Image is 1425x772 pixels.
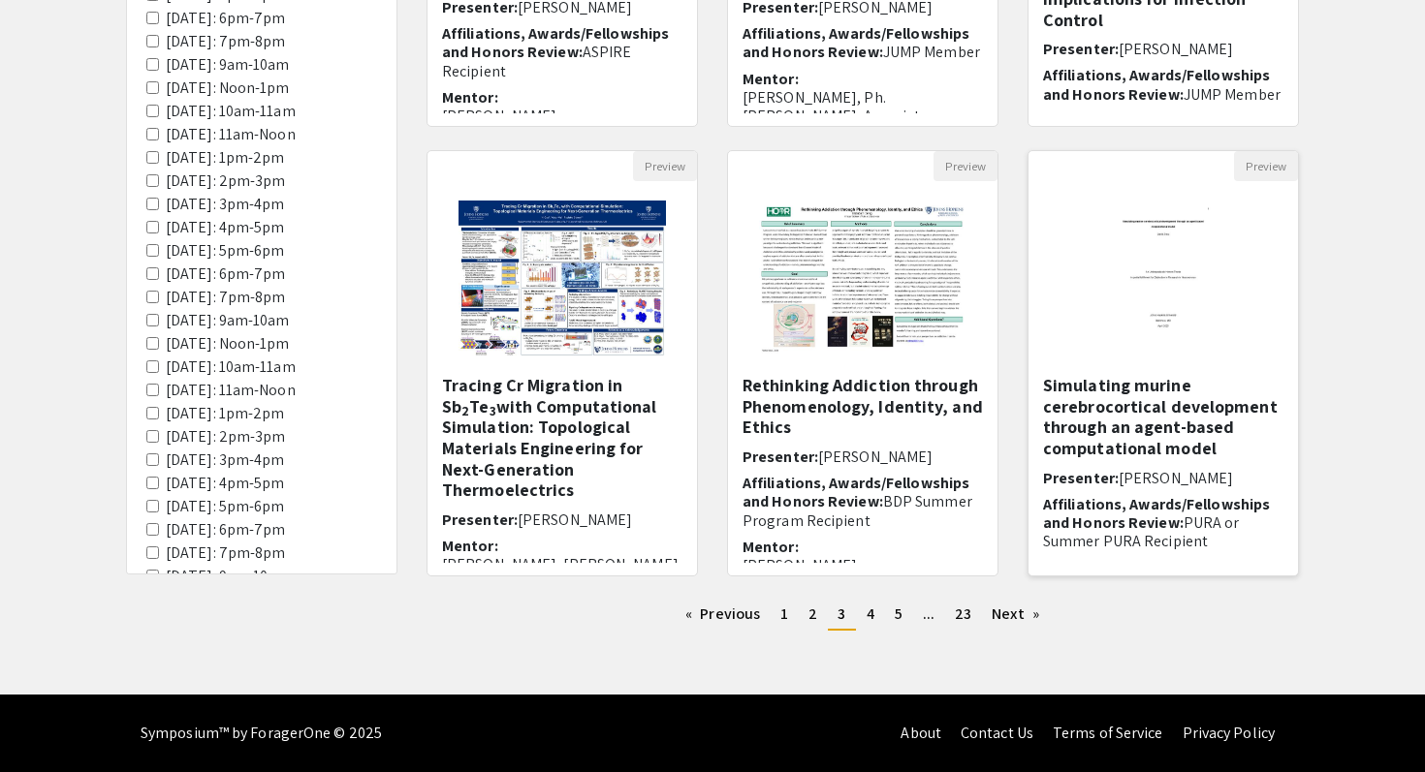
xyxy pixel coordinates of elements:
p: [PERSON_NAME], [PERSON_NAME] [442,555,682,573]
h6: Presenter: [442,510,682,529]
div: Open Presentation <p><span style="background-color: transparent; color: rgb(0, 0, 0);">Tracing Cr... [427,150,698,576]
label: [DATE]: 9am-10am [166,565,290,588]
label: [DATE]: 1pm-2pm [166,146,285,170]
label: [DATE]: 5pm-6pm [166,495,285,518]
img: <p><span style="background-color: transparent; color: rgb(0, 0, 0);">Tracing Cr Migration in Sb</... [439,181,684,375]
span: Mentor: [1043,557,1099,577]
p: [PERSON_NAME], Ph.[PERSON_NAME], Associate Professor, Department of Biology, [PERSON_NAME][GEOGRA... [743,88,983,200]
a: Privacy Policy [1183,723,1275,743]
span: Mentor: [743,69,799,89]
span: Affiliations, Awards/Fellowships and Honors Review: [1043,494,1270,533]
span: 3 [838,603,845,624]
span: JUMP Member [883,42,980,62]
span: [PERSON_NAME] [818,447,933,467]
label: [DATE]: 5pm-6pm [166,239,285,262]
span: Mentor: [743,537,799,557]
span: 1 [780,603,788,624]
label: [DATE]: 4pm-5pm [166,472,285,495]
span: [PERSON_NAME] [518,510,632,530]
span: 4 [867,603,874,624]
span: Affiliations, Awards/Fellowships and Honors Review: [743,473,969,511]
label: [DATE]: Noon-1pm [166,77,290,100]
h6: Presenter: [743,448,983,466]
label: [DATE]: 3pm-4pm [166,193,285,216]
a: Terms of Service [1053,723,1163,743]
h5: Tracing Cr Migration in Sb Te with Computational Simulation: Topological Materials Engineering fo... [442,375,682,501]
span: ... [923,603,934,624]
span: Mentor: [1043,110,1099,131]
button: Preview [633,151,697,181]
span: JUMP Member [1184,84,1281,105]
sub: 2 [461,402,469,419]
h5: Simulating murine cerebrocortical development through an agent-based computational model [1043,375,1283,458]
label: [DATE]: 6pm-7pm [166,7,286,30]
label: [DATE]: 9am-10am [166,309,290,332]
a: Next page [982,600,1049,629]
span: PURA or Summer PURA Recipient [1043,512,1240,551]
img: <p>Simulating murine cerebrocortical development through an agent-based computational model</p> [1084,181,1243,375]
img: <p><strong>Rethinking Addiction through Phenomenology, Identity, and Ethics</strong></p> [740,181,985,375]
p: [PERSON_NAME] [442,107,682,125]
span: Mentor: [442,87,498,108]
label: [DATE]: 10am-11am [166,355,296,379]
label: [DATE]: Noon-1pm [166,332,290,355]
span: Mentor: [442,536,498,556]
button: Preview [934,151,997,181]
span: 23 [955,603,971,624]
h6: Presenter: [1043,469,1283,487]
div: Open Presentation <p><strong>Rethinking Addiction through Phenomenology, Identity, and Ethics</st... [727,150,998,576]
h5: Rethinking Addiction through Phenomenology, Identity, and Ethics [743,375,983,438]
a: Previous page [676,600,770,629]
label: [DATE]: 6pm-7pm [166,518,286,541]
label: [DATE]: 2pm-3pm [166,425,286,448]
label: [DATE]: 3pm-4pm [166,448,285,472]
span: Affiliations, Awards/Fellowships and Honors Review: [743,23,969,62]
label: [DATE]: 7pm-8pm [166,541,286,565]
label: [DATE]: 10am-11am [166,100,296,123]
div: Open Presentation <p>Simulating murine cerebrocortical development through an agent-based computa... [1028,150,1299,576]
ul: Pagination [427,600,1299,631]
iframe: Chat [15,685,82,757]
span: ASPIRE Recipient [442,42,631,80]
label: [DATE]: 11am-Noon [166,379,296,402]
span: 2 [808,603,817,624]
div: Symposium™ by ForagerOne © 2025 [141,695,382,772]
button: Preview [1234,151,1298,181]
a: Contact Us [961,723,1033,743]
label: [DATE]: 9am-10am [166,53,290,77]
sub: 3 [490,402,496,419]
span: 5 [895,603,902,624]
a: About [901,723,941,743]
label: [DATE]: 11am-Noon [166,123,296,146]
p: [PERSON_NAME] [743,556,983,574]
h6: Presenter: [1043,40,1283,58]
span: BDP Summer Program Recipient [743,491,972,530]
label: [DATE]: 7pm-8pm [166,30,286,53]
label: [DATE]: 1pm-2pm [166,402,285,425]
label: [DATE]: 7pm-8pm [166,286,286,309]
label: [DATE]: 2pm-3pm [166,170,286,193]
span: [PERSON_NAME] [1119,39,1233,59]
label: [DATE]: 4pm-5pm [166,216,285,239]
span: Affiliations, Awards/Fellowships and Honors Review: [1043,65,1270,104]
span: Affiliations, Awards/Fellowships and Honors Review: [442,23,669,62]
span: [PERSON_NAME] [1119,468,1233,488]
label: [DATE]: 6pm-7pm [166,262,286,286]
